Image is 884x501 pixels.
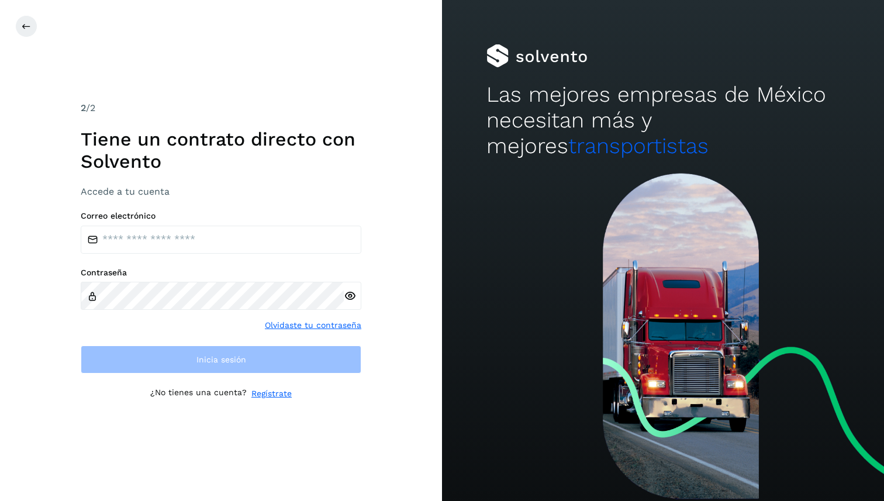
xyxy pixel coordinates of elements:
p: ¿No tienes una cuenta? [150,388,247,400]
h2: Las mejores empresas de México necesitan más y mejores [486,82,840,160]
button: Inicia sesión [81,345,361,374]
span: transportistas [568,133,709,158]
span: Inicia sesión [196,355,246,364]
label: Contraseña [81,268,361,278]
a: Regístrate [251,388,292,400]
div: /2 [81,101,361,115]
span: 2 [81,102,86,113]
label: Correo electrónico [81,211,361,221]
h3: Accede a tu cuenta [81,186,361,197]
a: Olvidaste tu contraseña [265,319,361,331]
h1: Tiene un contrato directo con Solvento [81,128,361,173]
